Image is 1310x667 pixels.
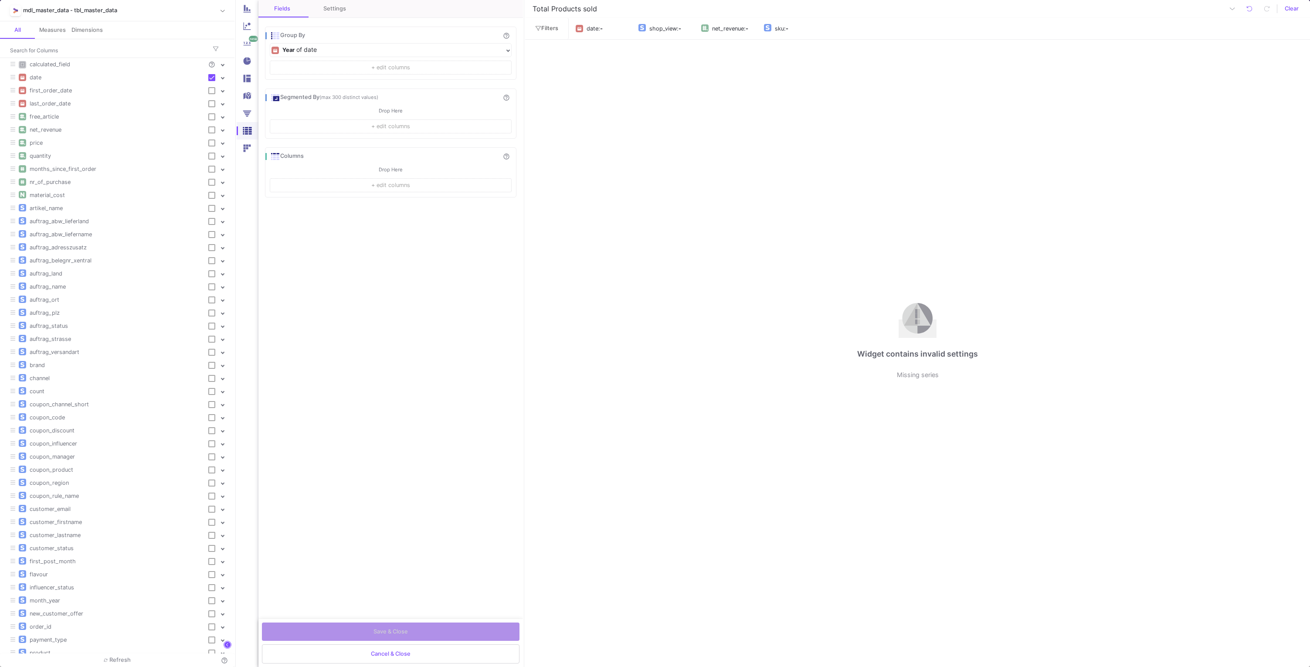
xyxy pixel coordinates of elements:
button: Year [281,44,296,57]
mat-icon: help_outline [207,59,217,70]
span: brand [26,362,48,368]
span: months_since_first_order [26,166,100,172]
span: product [26,650,54,656]
span: auftrag_ort [26,296,63,303]
div: : [677,22,689,35]
mat-icon: help_outline [501,92,512,103]
span: auftrag_versandart [26,349,83,355]
div: Measures [39,27,66,34]
span: flavour [26,571,51,578]
span: calculated_field [26,61,74,68]
button: date:- [572,21,633,36]
span: auftrag_land [26,270,66,277]
div: Missing series [897,370,939,380]
b: - [600,25,603,32]
div: net_revenue [712,22,744,35]
mat-icon: help_outline [219,655,230,666]
span: auftrag_adresszusatz [26,244,90,251]
span: auftrag_name [26,283,69,290]
div: Group By [270,31,497,41]
span: coupon_channel_short [26,401,92,408]
span: artikel_name [26,205,66,211]
span: auftrag_plz [26,310,63,316]
div: Columns [270,151,497,162]
div: mdl_master_data - tbl_master_data [23,4,216,17]
div: Widget contains invalid settings [857,348,978,360]
button: + edit columns [270,178,512,192]
div: : [598,22,626,35]
b: - [786,25,788,32]
span: material_cost [26,192,68,198]
mat-icon: help_outline [501,31,512,41]
span: Drop Here [379,166,403,173]
button: shop_view:- [635,21,696,36]
b: - [679,25,681,32]
div: Year [282,44,295,57]
button: net_revenue:- [698,21,759,36]
span: nr_of_purchase [26,179,74,185]
span: coupon_region [26,480,72,486]
span: customer_firstname [26,519,85,525]
b: - [746,25,748,32]
span: + edit columns [371,123,410,129]
span: coupon_code [26,414,68,421]
span: customer_lastname [26,532,84,538]
img: Columns icon [270,151,280,162]
img: Error [899,303,937,338]
div: : [744,22,752,35]
div: : [784,22,815,35]
button: Filters [525,18,569,39]
span: Cancel & Close [371,650,411,657]
span: last_order_date [26,100,74,107]
button: + edit columns [270,119,512,133]
span: coupon_influencer [26,440,81,447]
div: All [14,27,21,34]
span: influencer_status [26,584,78,591]
span: (max 300 distinct values) [319,94,378,100]
span: Filters [536,25,558,31]
span: auftrag_status [26,323,71,329]
span: order_id [26,623,55,630]
div: shop_view [649,22,677,35]
div: sku [775,22,784,35]
span: count [26,388,48,395]
span: quantity [26,153,54,159]
input: Widget title [530,3,933,14]
span: + edit columns [371,64,410,71]
div: date [587,22,598,35]
mat-icon: help_outline [501,151,512,162]
span: auftrag_abw_lieferland [26,218,92,225]
img: Segmented By icon [270,92,280,103]
span: net_revenue [26,126,65,133]
mat-expansion-panel-header: Yearof date [270,44,511,57]
span: date [26,74,45,81]
span: coupon_manager [26,453,78,460]
y42-pane-control-button: Columns [224,641,231,649]
span: first_order_date [26,87,75,94]
span: month_year [26,597,64,604]
div: Dimensions [71,27,103,34]
div: Segmented By [270,92,497,103]
span: payment_type [26,636,70,643]
div: Fields [274,5,290,12]
span: coupon_product [26,466,77,473]
span: free_article [26,113,62,120]
img: Group By icon [270,31,280,41]
span: Drop Here [379,107,403,114]
div: Settings [323,5,346,12]
span: Clear [1285,2,1299,15]
span: new_customer_offer [26,610,87,617]
span: price [26,140,46,146]
button: new [237,35,258,52]
button: sku:- [760,21,821,36]
span: first_post_month [26,558,79,565]
button: + edit columns [270,61,512,75]
div: of date [296,46,503,53]
span: channel [26,375,53,381]
span: coupon_discount [26,427,78,434]
span: coupon_rule_name [26,493,82,499]
span: auftrag_belegnr_xentral [26,257,95,264]
span: auftrag_strasse [26,336,75,342]
button: Cancel & Close [262,644,519,664]
span: customer_status [26,545,77,551]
